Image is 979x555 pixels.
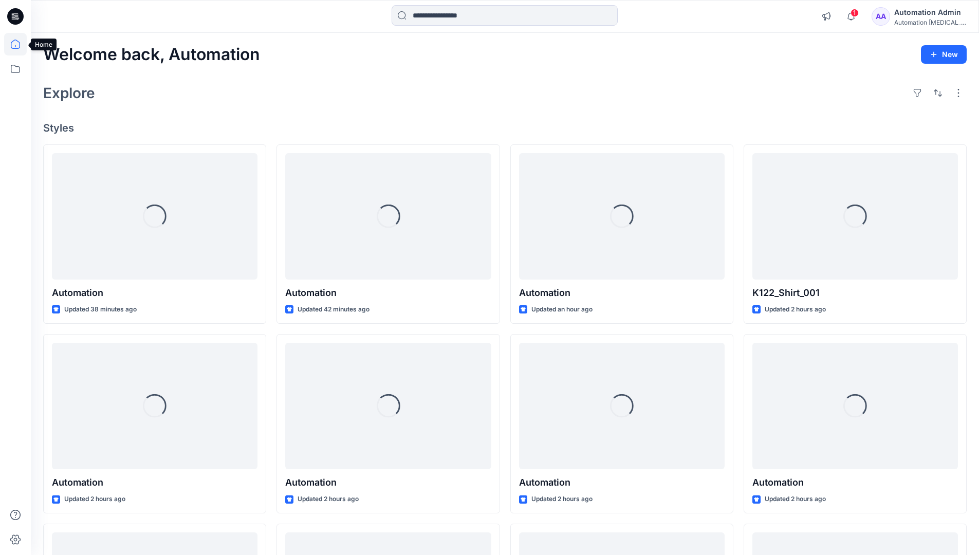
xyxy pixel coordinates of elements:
[872,7,890,26] div: AA
[64,304,137,315] p: Updated 38 minutes ago
[519,475,725,490] p: Automation
[52,286,257,300] p: Automation
[52,475,257,490] p: Automation
[894,6,966,18] div: Automation Admin
[531,494,593,505] p: Updated 2 hours ago
[851,9,859,17] span: 1
[43,85,95,101] h2: Explore
[765,494,826,505] p: Updated 2 hours ago
[894,18,966,26] div: Automation [MEDICAL_DATA]...
[43,122,967,134] h4: Styles
[285,286,491,300] p: Automation
[298,304,370,315] p: Updated 42 minutes ago
[64,494,125,505] p: Updated 2 hours ago
[531,304,593,315] p: Updated an hour ago
[752,475,958,490] p: Automation
[43,45,260,64] h2: Welcome back, Automation
[921,45,967,64] button: New
[752,286,958,300] p: K122_Shirt_001
[765,304,826,315] p: Updated 2 hours ago
[298,494,359,505] p: Updated 2 hours ago
[285,475,491,490] p: Automation
[519,286,725,300] p: Automation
